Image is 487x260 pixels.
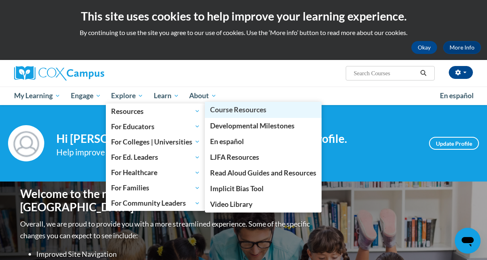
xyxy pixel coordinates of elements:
[210,105,266,114] span: Course Resources
[8,87,479,105] div: Main menu
[210,137,244,146] span: En español
[111,198,200,208] span: For Community Leaders
[106,196,205,211] a: For Community Leaders
[205,165,322,181] a: Read Aloud Guides and Resources
[205,102,322,118] a: Course Resources
[106,134,205,149] a: For Colleges | Universities
[111,183,200,193] span: For Families
[106,180,205,196] a: For Families
[205,118,322,134] a: Developmental Milestones
[353,68,417,78] input: Search Courses
[429,137,479,150] a: Update Profile
[111,168,200,177] span: For Healthcare
[6,8,481,24] h2: This site uses cookies to help improve your learning experience.
[205,181,322,196] a: Implicit Bias Tool
[149,87,184,105] a: Learn
[210,169,316,177] span: Read Aloud Guides and Resources
[14,91,60,101] span: My Learning
[210,200,252,208] span: Video Library
[71,91,101,101] span: Engage
[111,91,143,101] span: Explore
[106,103,205,119] a: Resources
[411,41,437,54] button: Okay
[455,228,481,254] iframe: Button to launch messaging window
[56,132,417,146] h4: Hi [PERSON_NAME]! Take a minute to review your profile.
[111,122,200,131] span: For Educators
[184,87,222,105] a: About
[9,87,66,105] a: My Learning
[111,153,200,162] span: For Ed. Leaders
[56,146,417,159] div: Help improve your experience by keeping your profile up to date.
[449,66,473,79] button: Account Settings
[106,150,205,165] a: For Ed. Leaders
[205,196,322,212] a: Video Library
[111,137,200,147] span: For Colleges | Universities
[14,66,104,80] img: Cox Campus
[440,91,474,100] span: En español
[205,134,322,149] a: En español
[66,87,106,105] a: Engage
[210,153,259,161] span: LJFA Resources
[106,165,205,180] a: For Healthcare
[189,91,217,101] span: About
[443,41,481,54] a: More Info
[205,149,322,165] a: LJFA Resources
[106,119,205,134] a: For Educators
[6,28,481,37] p: By continuing to use the site you agree to our use of cookies. Use the ‘More info’ button to read...
[210,122,295,130] span: Developmental Milestones
[435,87,479,104] a: En español
[111,106,200,116] span: Resources
[20,187,312,214] h1: Welcome to the new and improved [PERSON_NAME][GEOGRAPHIC_DATA]
[20,218,312,241] p: Overall, we are proud to provide you with a more streamlined experience. Some of the specific cha...
[106,87,149,105] a: Explore
[210,184,264,193] span: Implicit Bias Tool
[14,66,159,80] a: Cox Campus
[154,91,179,101] span: Learn
[417,68,429,78] button: Search
[36,248,312,260] li: Improved Site Navigation
[8,125,44,161] img: Profile Image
